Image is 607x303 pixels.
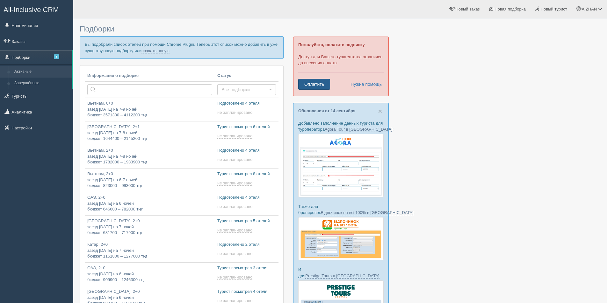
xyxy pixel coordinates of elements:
[217,251,252,256] span: не запланировано
[221,86,268,93] span: Все подборки
[217,157,254,162] a: не запланировано
[217,228,252,233] span: не запланировано
[85,239,215,262] a: Катар, 2+0заезд [DATE] на 7 ночейбюджет 1151800 – 1277600 тңг
[87,242,212,259] p: Катар, 2+0 заезд [DATE] на 7 ночей бюджет 1151800 – 1277600 тңг
[217,134,252,139] span: не запланировано
[85,169,215,192] a: Вьетнам, 2+0заезд [DATE] на 6-7 ночейбюджет 823000 – 993000 тңг
[298,266,384,279] p: И для :
[217,289,276,295] p: Турист посмотрел 4 отеля
[293,37,389,96] div: Доступ для Вашего турагентства ограничен до внесения оплаты
[217,100,276,107] p: Подготовлено 4 отеля
[217,110,254,115] a: не запланировано
[378,108,382,114] button: Close
[85,70,215,82] th: Информация о подборке
[582,7,597,11] span: AIZHAN
[87,124,212,142] p: [GEOGRAPHIC_DATA], 2+1 заезд [DATE] на 7-8 ночей бюджет 1644400 – 2145200 тңг
[217,242,276,248] p: Подготовлено 2 отеля
[85,263,215,286] a: ОАЭ, 2+0заезд [DATE] на 6 ночейбюджет 909900 – 1246300 тңг
[541,7,567,11] span: Новый турист
[87,265,212,283] p: ОАЭ, 2+0 заезд [DATE] на 6 ночей бюджет 909900 – 1246300 тңг
[87,84,212,95] input: Поиск по стране или туристу
[85,145,215,168] a: Вьетнам, 2+0заезд [DATE] на 7-8 ночейбюджет 1782000 – 1933900 тңг
[298,203,384,216] p: Также для бронировок :
[217,84,276,95] button: Все подборки
[87,171,212,189] p: Вьетнам, 2+0 заезд [DATE] на 6-7 ночей бюджет 823000 – 993000 тңг
[378,107,382,115] span: ×
[4,6,59,14] span: All-Inclusive CRM
[298,108,355,113] a: Обновления от 14 сентября
[495,7,526,11] span: Новая подборка
[346,79,382,90] a: Нужна помощь
[217,124,276,130] p: Турист посмотрел 6 отелей
[217,275,252,280] span: не запланировано
[87,218,212,236] p: [GEOGRAPHIC_DATA], 2+0 заезд [DATE] на 7 ночей бюджет 681700 – 717900 тңг
[80,24,114,33] span: Подборки
[87,100,212,118] p: Вьетнам, 6+0 заезд [DATE] на 7-9 ночей бюджет 3571300 – 4112200 тңг
[217,171,276,177] p: Турист посмотрел 8 отелей
[85,121,215,145] a: [GEOGRAPHIC_DATA], 2+1заезд [DATE] на 7-8 ночейбюджет 1644400 – 2145200 тңг
[217,265,276,271] p: Турист посмотрел 3 отеля
[85,192,215,215] a: ОАЭ, 2+0заезд [DATE] на 6 ночейбюджет 646600 – 782000 тңг
[217,181,252,186] span: не запланировано
[11,66,72,78] a: Активные
[87,148,212,165] p: Вьетнам, 2+0 заезд [DATE] на 7-8 ночей бюджет 1782000 – 1933900 тңг
[85,98,215,121] a: Вьетнам, 6+0заезд [DATE] на 7-9 ночейбюджет 3571300 – 4112200 тңг
[298,134,384,197] img: agora-tour-%D1%84%D0%BE%D1%80%D0%BC%D0%B0-%D0%B1%D1%80%D0%BE%D0%BD%D1%8E%D0%B2%D0%B0%D0%BD%D0%BD%...
[141,48,170,53] a: создать новую
[80,36,284,59] p: Вы подобрали список отелей при помощи Chrome Plugin. Теперь этот список можно добавить в уже суще...
[305,273,379,279] a: Prestige Tours в [GEOGRAPHIC_DATA]
[215,70,278,82] th: Статус
[217,204,254,209] a: не запланировано
[298,79,330,90] a: Оплатить
[217,228,254,233] a: не запланировано
[217,181,254,186] a: не запланировано
[217,251,254,256] a: не запланировано
[298,120,384,132] p: Добавлено заполнение данных туриста для туроператора :
[455,7,480,11] span: Новый заказ
[0,0,73,18] a: All-Inclusive CRM
[217,148,276,154] p: Подготовлено 4 отеля
[87,195,212,212] p: ОАЭ, 2+0 заезд [DATE] на 6 ночей бюджет 646600 – 782000 тңг
[11,78,72,89] a: Завершённые
[217,275,254,280] a: не запланировано
[298,217,384,260] img: otdihnavse100--%D1%84%D0%BE%D1%80%D0%BC%D0%B0-%D0%B1%D1%80%D0%BE%D0%BD%D0%B8%D1%80%D0%BE%D0%B2%D0...
[217,195,276,201] p: Подготовлено 4 отеля
[325,127,393,132] a: Agora Tour в [GEOGRAPHIC_DATA]
[298,42,365,47] b: Пожалуйста, оплатите подписку
[217,134,254,139] a: не запланировано
[217,157,252,162] span: не запланировано
[217,110,252,115] span: не запланировано
[54,54,59,59] span: 8
[321,210,413,215] a: Відпочинок на всі 100% в [GEOGRAPHIC_DATA]
[217,204,252,209] span: не запланировано
[85,216,215,239] a: [GEOGRAPHIC_DATA], 2+0заезд [DATE] на 7 ночейбюджет 681700 – 717900 тңг
[217,218,276,224] p: Турист посмотрел 5 отелей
